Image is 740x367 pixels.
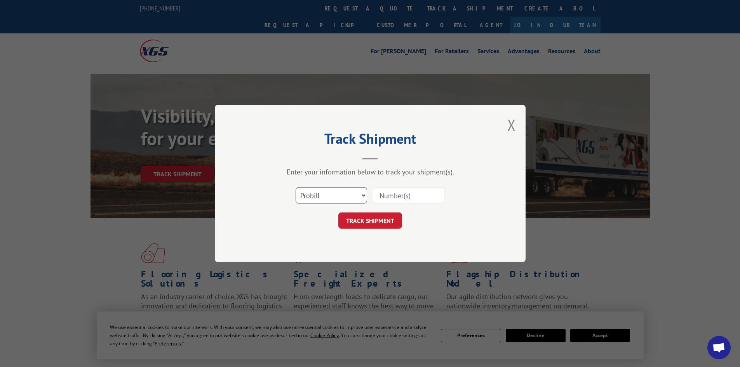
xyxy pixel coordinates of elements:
button: TRACK SHIPMENT [338,212,402,229]
button: Close modal [507,115,516,135]
input: Number(s) [373,187,444,204]
h2: Track Shipment [254,133,487,148]
div: Open chat [707,336,731,359]
div: Enter your information below to track your shipment(s). [254,167,487,176]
